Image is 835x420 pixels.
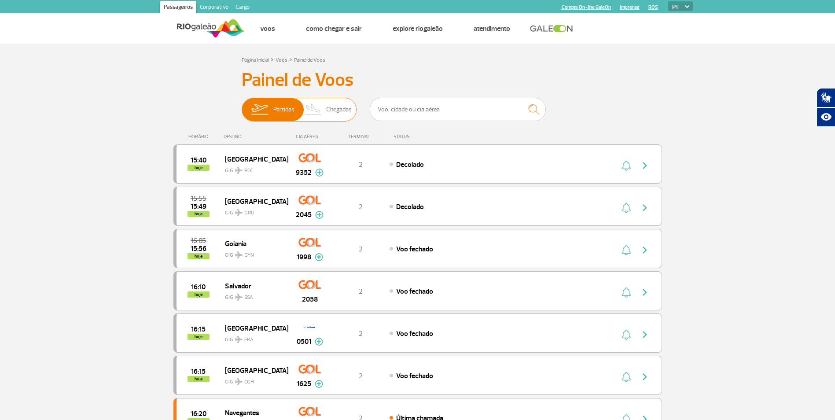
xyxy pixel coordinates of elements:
img: sino-painel-voo.svg [622,287,631,298]
img: seta-direita-painel-voo.svg [640,160,650,171]
span: SSA [244,294,253,302]
span: 2025-08-25 16:15:00 [191,368,206,375]
div: Plugin de acessibilidade da Hand Talk. [817,88,835,127]
span: 0501 [297,336,311,347]
span: GIG [225,247,281,259]
span: 2 [359,203,363,211]
img: destiny_airplane.svg [235,251,243,258]
span: 2 [359,245,363,254]
img: sino-painel-voo.svg [622,160,631,171]
a: Atendimento [474,24,510,33]
span: hoje [188,376,210,382]
img: mais-info-painel-voo.svg [315,211,324,219]
span: GRU [244,209,254,217]
button: Abrir recursos assistivos. [817,107,835,127]
span: GIG [225,204,281,217]
img: mais-info-painel-voo.svg [315,169,324,177]
img: destiny_airplane.svg [235,378,243,385]
img: slider-embarque [246,98,273,121]
span: [GEOGRAPHIC_DATA] [225,195,281,207]
span: hoje [188,291,210,298]
span: 2 [359,372,363,380]
div: HORÁRIO [176,134,224,140]
span: hoje [188,211,210,217]
span: GIG [225,162,281,175]
img: destiny_airplane.svg [235,167,243,174]
span: 2025-08-25 16:15:00 [191,326,206,332]
img: seta-direita-painel-voo.svg [640,203,650,213]
span: 2025-08-25 16:20:00 [191,411,206,417]
span: 2025-08-25 16:10:00 [191,284,206,290]
img: mais-info-painel-voo.svg [315,253,323,261]
input: Voo, cidade ou cia aérea [370,98,546,121]
span: 2025-08-25 16:05:00 [191,238,206,244]
img: seta-direita-painel-voo.svg [640,329,650,340]
span: [GEOGRAPHIC_DATA] [225,322,281,334]
img: seta-direita-painel-voo.svg [640,372,650,382]
span: [GEOGRAPHIC_DATA] [225,365,281,376]
span: 1625 [297,379,311,389]
span: 9352 [296,167,312,178]
a: Voos [260,24,275,33]
a: RQS [648,4,658,10]
a: > [289,54,292,64]
img: mais-info-painel-voo.svg [315,380,323,388]
span: hoje [188,253,210,259]
div: DESTINO [224,134,288,140]
a: Voos [276,57,287,63]
span: 2 [359,329,363,338]
img: destiny_airplane.svg [235,336,243,343]
div: STATUS [389,134,461,140]
button: Abrir tradutor de língua de sinais. [817,88,835,107]
a: Passageiros [160,1,196,15]
img: destiny_airplane.svg [235,209,243,216]
img: destiny_airplane.svg [235,294,243,301]
span: Voo fechado [396,245,433,254]
span: 2025-08-25 15:55:00 [191,195,206,202]
img: sino-painel-voo.svg [622,245,631,255]
span: FRA [244,336,254,344]
span: Decolado [396,203,424,211]
span: Voo fechado [396,329,433,338]
img: sino-painel-voo.svg [622,329,631,340]
span: 2 [359,287,363,296]
img: sino-painel-voo.svg [622,372,631,382]
span: hoje [188,334,210,340]
span: Partidas [273,98,294,121]
span: 2025-08-25 15:40:00 [191,157,206,163]
span: 1998 [297,252,311,262]
img: slider-desembarque [301,98,327,121]
a: Compra On-line GaleOn [562,4,611,10]
span: REC [244,167,253,175]
span: 2 [359,160,363,169]
a: Corporativo [196,1,232,15]
div: TERMINAL [332,134,389,140]
a: > [271,54,274,64]
h3: Painel de Voos [242,69,594,91]
span: CGH [244,378,254,386]
span: 2058 [302,294,318,305]
span: Navegantes [225,407,281,418]
span: Voo fechado [396,372,433,380]
span: Voo fechado [396,287,433,296]
span: Salvador [225,280,281,291]
a: Imprensa [620,4,640,10]
div: CIA AÉREA [288,134,332,140]
span: GYN [244,251,254,259]
a: Cargo [232,1,253,15]
span: 2045 [296,210,312,220]
span: hoje [188,165,210,171]
span: 2025-08-25 15:49:18 [191,203,206,210]
a: Página Inicial [242,57,269,63]
img: seta-direita-painel-voo.svg [640,287,650,298]
span: Chegadas [326,98,352,121]
img: seta-direita-painel-voo.svg [640,245,650,255]
img: mais-info-painel-voo.svg [315,338,323,346]
span: GIG [225,331,281,344]
span: 2025-08-25 15:56:33 [191,246,206,252]
span: GIG [225,373,281,386]
span: Goiania [225,238,281,249]
a: Painel de Voos [294,57,325,63]
a: Explore RIOgaleão [393,24,443,33]
span: [GEOGRAPHIC_DATA] [225,153,281,165]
